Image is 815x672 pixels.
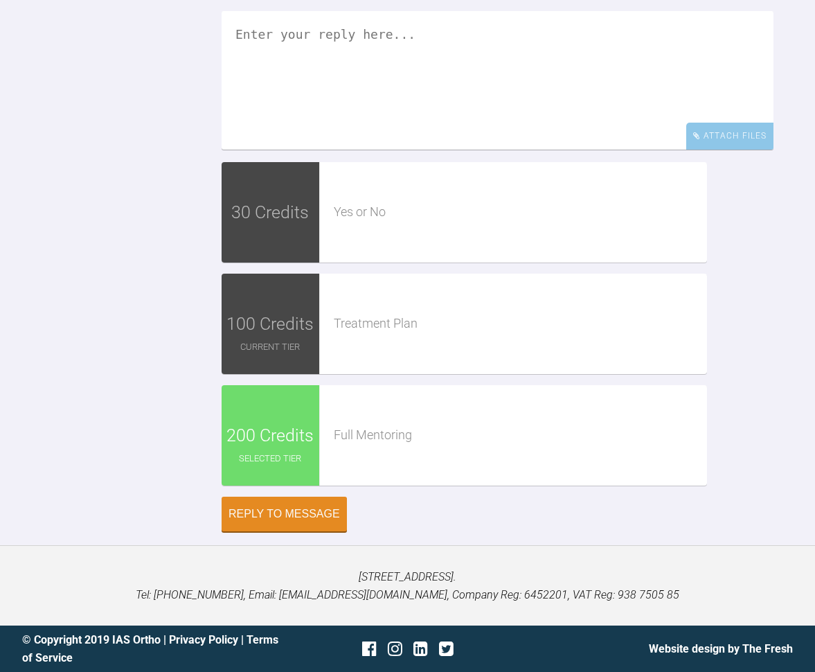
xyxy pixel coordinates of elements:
[334,202,707,222] div: Yes or No
[231,199,309,227] span: 30 Credits
[169,633,238,646] a: Privacy Policy
[22,633,278,664] a: Terms of Service
[222,497,347,531] button: Reply to Message
[334,314,707,334] div: Treatment Plan
[686,123,773,150] div: Attach Files
[22,568,793,603] p: [STREET_ADDRESS]. Tel: [PHONE_NUMBER], Email: [EMAIL_ADDRESS][DOMAIN_NAME], Company Reg: 6452201,...
[229,508,340,520] div: Reply to Message
[22,631,279,666] div: © Copyright 2019 IAS Ortho | |
[226,310,314,338] span: 100 Credits
[226,422,314,450] span: 200 Credits
[334,425,707,445] div: Full Mentoring
[649,642,793,655] a: Website design by The Fresh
